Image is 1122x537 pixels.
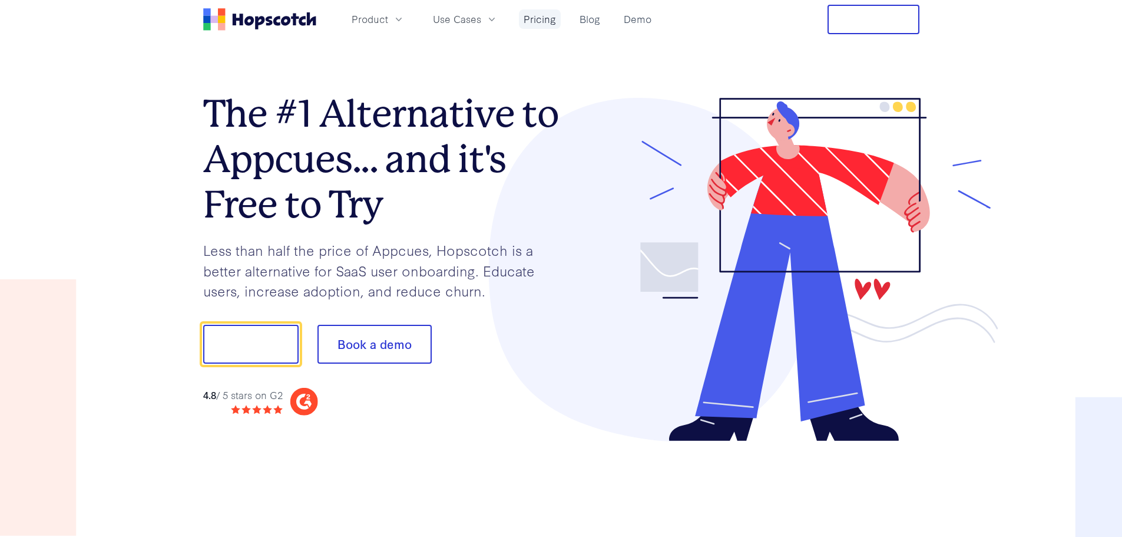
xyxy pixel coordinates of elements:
a: Home [203,8,316,31]
button: Product [345,9,412,29]
div: / 5 stars on G2 [203,388,283,403]
button: Book a demo [317,325,432,364]
span: Use Cases [433,12,481,27]
button: Free Trial [828,5,919,34]
button: Show me! [203,325,299,364]
button: Use Cases [426,9,505,29]
a: Pricing [519,9,561,29]
h1: The #1 Alternative to Appcues... and it's Free to Try [203,91,561,227]
a: Demo [619,9,656,29]
p: Less than half the price of Appcues, Hopscotch is a better alternative for SaaS user onboarding. ... [203,240,561,301]
a: Blog [575,9,605,29]
span: Product [352,12,388,27]
strong: 4.8 [203,388,216,401]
